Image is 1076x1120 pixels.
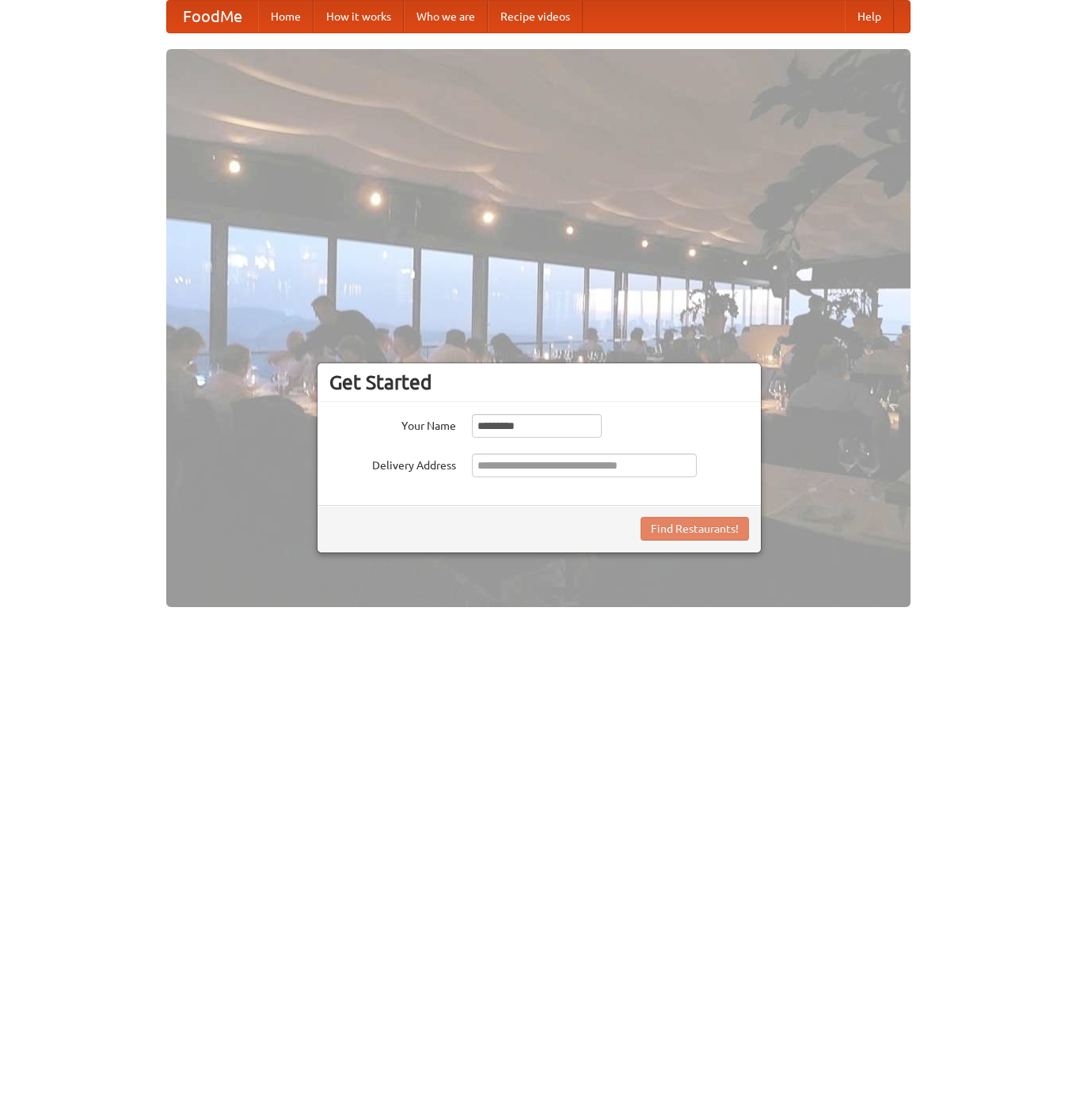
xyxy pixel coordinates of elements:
[167,1,258,32] a: FoodMe
[314,1,404,32] a: How it works
[258,1,314,32] a: Home
[404,1,488,32] a: Who we are
[329,454,456,473] label: Delivery Address
[329,370,749,394] h3: Get Started
[641,517,749,541] button: Find Restaurants!
[845,1,894,32] a: Help
[329,414,456,434] label: Your Name
[488,1,583,32] a: Recipe videos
